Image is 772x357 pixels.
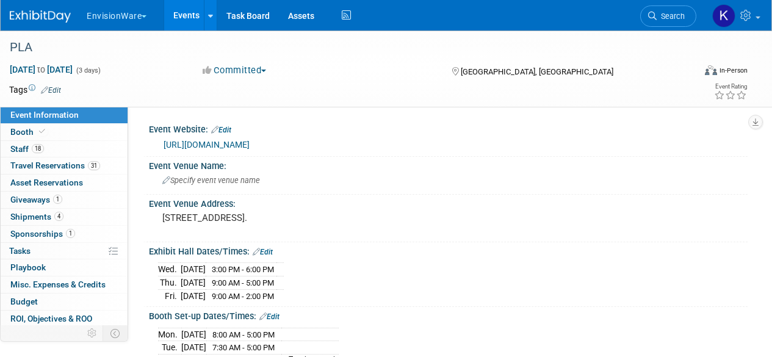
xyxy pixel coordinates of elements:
[181,276,206,290] td: [DATE]
[640,63,748,82] div: Event Format
[10,110,79,120] span: Event Information
[158,341,181,355] td: Tue.
[88,161,100,170] span: 31
[640,5,696,27] a: Search
[10,10,71,23] img: ExhibitDay
[181,341,206,355] td: [DATE]
[1,141,128,157] a: Staff18
[32,144,44,153] span: 18
[212,330,275,339] span: 8:00 AM - 5:00 PM
[705,65,717,75] img: Format-Inperson.png
[158,328,181,341] td: Mon.
[181,328,206,341] td: [DATE]
[10,262,46,272] span: Playbook
[149,120,748,136] div: Event Website:
[149,307,748,323] div: Booth Set-up Dates/Times:
[10,279,106,289] span: Misc. Expenses & Credits
[211,126,231,134] a: Edit
[10,297,38,306] span: Budget
[10,212,63,222] span: Shipments
[54,212,63,221] span: 4
[5,37,685,59] div: PLA
[1,226,128,242] a: Sponsorships1
[1,311,128,327] a: ROI, Objectives & ROO
[158,289,181,302] td: Fri.
[461,67,613,76] span: [GEOGRAPHIC_DATA], [GEOGRAPHIC_DATA]
[181,263,206,276] td: [DATE]
[1,175,128,191] a: Asset Reservations
[714,84,747,90] div: Event Rating
[1,124,128,140] a: Booth
[1,294,128,310] a: Budget
[259,312,280,321] a: Edit
[9,64,73,75] span: [DATE] [DATE]
[212,278,274,287] span: 9:00 AM - 5:00 PM
[162,212,385,223] pre: [STREET_ADDRESS].
[10,229,75,239] span: Sponsorships
[657,12,685,21] span: Search
[212,343,275,352] span: 7:30 AM - 5:00 PM
[10,195,62,204] span: Giveaways
[66,229,75,238] span: 1
[1,157,128,174] a: Travel Reservations31
[164,140,250,150] a: [URL][DOMAIN_NAME]
[10,314,92,323] span: ROI, Objectives & ROO
[1,243,128,259] a: Tasks
[41,86,61,95] a: Edit
[149,157,748,172] div: Event Venue Name:
[10,127,48,137] span: Booth
[212,265,274,274] span: 3:00 PM - 6:00 PM
[1,276,128,293] a: Misc. Expenses & Credits
[253,248,273,256] a: Edit
[53,195,62,204] span: 1
[212,292,274,301] span: 9:00 AM - 2:00 PM
[39,128,45,135] i: Booth reservation complete
[82,325,103,341] td: Personalize Event Tab Strip
[10,160,100,170] span: Travel Reservations
[1,259,128,276] a: Playbook
[75,67,101,74] span: (3 days)
[198,64,271,77] button: Committed
[103,325,128,341] td: Toggle Event Tabs
[9,246,31,256] span: Tasks
[149,242,748,258] div: Exhibit Hall Dates/Times:
[1,107,128,123] a: Event Information
[1,209,128,225] a: Shipments4
[10,144,44,154] span: Staff
[719,66,748,75] div: In-Person
[181,289,206,302] td: [DATE]
[9,84,61,96] td: Tags
[10,178,83,187] span: Asset Reservations
[35,65,47,74] span: to
[158,263,181,276] td: Wed.
[149,195,748,210] div: Event Venue Address:
[712,4,735,27] img: Kathryn Spier-Miller
[162,176,260,185] span: Specify event venue name
[1,192,128,208] a: Giveaways1
[158,276,181,290] td: Thu.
